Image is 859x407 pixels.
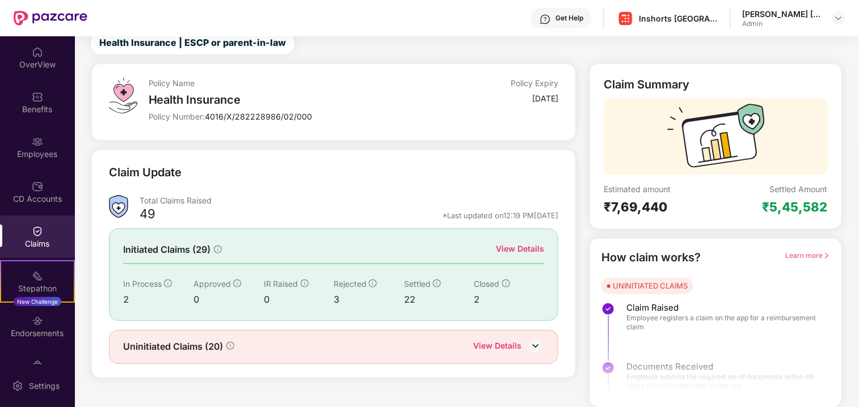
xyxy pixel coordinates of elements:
div: Total Claims Raised [140,195,558,206]
img: svg+xml;base64,PHN2ZyB3aWR0aD0iMTcyIiBoZWlnaHQ9IjExMyIgdmlld0JveD0iMCAwIDE3MiAxMTMiIGZpbGw9Im5vbm... [667,104,765,175]
div: Settings [26,380,63,392]
span: Uninitiated Claims (20) [123,340,223,354]
div: How claim works? [601,249,701,266]
img: svg+xml;base64,PHN2ZyBpZD0iRW5kb3JzZW1lbnRzIiB4bWxucz0iaHR0cDovL3d3dy53My5vcmcvMjAwMC9zdmciIHdpZH... [32,315,43,327]
div: 2 [123,292,193,307]
div: New Challenge [14,297,61,306]
div: Policy Expiry [511,78,558,88]
div: 49 [140,206,155,225]
div: View Details [473,340,521,354]
span: info-circle [369,279,377,287]
img: svg+xml;base64,PHN2ZyB4bWxucz0iaHR0cDovL3d3dy53My5vcmcvMjAwMC9zdmciIHdpZHRoPSI0OS4zMiIgaGVpZ2h0PS... [109,78,137,113]
div: Policy Number: [149,111,422,122]
img: svg+xml;base64,PHN2ZyBpZD0iTXlfT3JkZXJzIiBkYXRhLW5hbWU9Ik15IE9yZGVycyIgeG1sbnM9Imh0dHA6Ly93d3cudz... [32,360,43,371]
span: Employee registers a claim on the app for a reimbursement claim [626,313,818,332]
span: info-circle [433,279,441,287]
img: svg+xml;base64,PHN2ZyBpZD0iRW1wbG95ZWVzIiB4bWxucz0iaHR0cDovL3d3dy53My5vcmcvMjAwMC9zdmciIHdpZHRoPS... [32,136,43,147]
img: svg+xml;base64,PHN2ZyBpZD0iSGVscC0zMngzMiIgeG1sbnM9Imh0dHA6Ly93d3cudzMub3JnLzIwMDAvc3ZnIiB3aWR0aD... [540,14,551,25]
div: 22 [404,292,474,307]
img: New Pazcare Logo [14,11,87,26]
span: Rejected [334,279,367,289]
img: ClaimsSummaryIcon [109,195,128,218]
div: Claim Update [109,164,182,181]
div: *Last updated on 12:19 PM[DATE] [443,210,558,221]
div: Health Insurance [149,93,422,107]
span: Approved [193,279,231,289]
span: Claim Raised [626,302,818,313]
div: ₹7,69,440 [604,199,715,215]
div: View Details [496,243,544,255]
div: Inshorts [GEOGRAPHIC_DATA] Advertising And Services Private Limited [639,13,718,24]
span: 4016/X/282228986/02/000 [205,112,313,121]
span: right [823,252,830,259]
img: DownIcon [527,337,544,354]
div: Estimated amount [604,184,715,194]
span: Closed [474,279,500,289]
img: svg+xml;base64,PHN2ZyBpZD0iQ2xhaW0iIHhtbG5zPSJodHRwOi8vd3d3LnczLm9yZy8yMDAwL3N2ZyIgd2lkdGg9IjIwIi... [32,226,43,237]
img: Inshorts%20Logo.png [617,10,634,27]
div: 0 [264,292,334,307]
button: Health Insurance | ESCP or parent-in-law [91,32,294,54]
div: [DATE] [532,93,558,104]
img: svg+xml;base64,PHN2ZyBpZD0iQmVuZWZpdHMiIHhtbG5zPSJodHRwOi8vd3d3LnczLm9yZy8yMDAwL3N2ZyIgd2lkdGg9Ij... [32,91,43,103]
img: svg+xml;base64,PHN2ZyBpZD0iSG9tZSIgeG1sbnM9Imh0dHA6Ly93d3cudzMub3JnLzIwMDAvc3ZnIiB3aWR0aD0iMjAiIG... [32,46,43,58]
div: Policy Name [149,78,422,88]
div: Admin [742,19,822,28]
span: info-circle [233,279,241,287]
span: info-circle [164,279,172,287]
span: info-circle [214,245,222,253]
div: ₹5,45,582 [763,199,828,215]
div: Stepathon [1,283,74,294]
div: Claim Summary [604,78,689,91]
span: info-circle [301,279,309,287]
div: [PERSON_NAME] [PERSON_NAME] [742,9,822,19]
span: info-circle [502,279,510,287]
span: Initiated Claims (29) [123,243,210,257]
span: info-circle [226,342,234,350]
span: In Process [123,279,162,289]
div: Settled Amount [770,184,828,194]
img: svg+xml;base64,PHN2ZyB4bWxucz0iaHR0cDovL3d3dy53My5vcmcvMjAwMC9zdmciIHdpZHRoPSIyMSIgaGVpZ2h0PSIyMC... [32,270,43,282]
img: svg+xml;base64,PHN2ZyBpZD0iRHJvcGRvd24tMzJ4MzIiIHhtbG5zPSJodHRwOi8vd3d3LnczLm9yZy8yMDAwL3N2ZyIgd2... [834,14,843,23]
img: svg+xml;base64,PHN2ZyBpZD0iU2V0dGluZy0yMHgyMCIgeG1sbnM9Imh0dHA6Ly93d3cudzMub3JnLzIwMDAvc3ZnIiB3aW... [12,380,23,392]
span: IR Raised [264,279,298,289]
div: 0 [193,292,264,307]
div: 3 [334,292,404,307]
span: Learn more [786,251,830,260]
div: UNINITIATED CLAIMS [613,280,688,291]
img: svg+xml;base64,PHN2ZyBpZD0iQ0RfQWNjb3VudHMiIGRhdGEtbmFtZT0iQ0QgQWNjb3VudHMiIHhtbG5zPSJodHRwOi8vd3... [32,181,43,192]
span: Health Insurance | ESCP or parent-in-law [99,36,286,50]
div: Get Help [555,14,583,23]
span: Settled [404,279,431,289]
img: svg+xml;base64,PHN2ZyBpZD0iU3RlcC1Eb25lLTMyeDMyIiB4bWxucz0iaHR0cDovL3d3dy53My5vcmcvMjAwMC9zdmciIH... [601,302,615,316]
div: 2 [474,292,545,307]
